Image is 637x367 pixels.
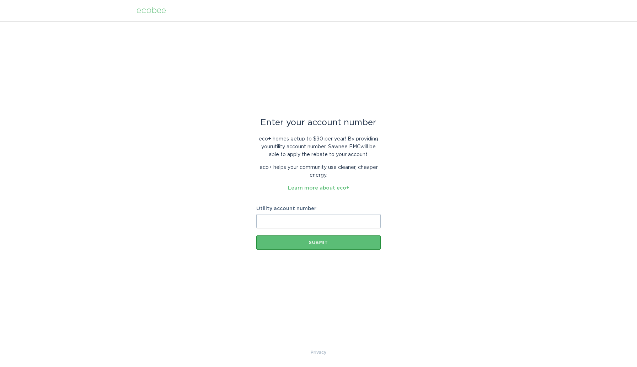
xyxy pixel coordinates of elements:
[256,119,381,127] div: Enter your account number
[256,206,381,211] label: Utility account number
[256,164,381,179] p: eco+ helps your community use cleaner, cheaper energy.
[311,349,326,356] a: Privacy Policy & Terms of Use
[136,7,166,15] div: ecobee
[256,235,381,250] button: Submit
[256,135,381,159] p: eco+ homes get up to $90 per year ! By providing your utility account number , Sawnee EMC will be...
[260,240,377,245] div: Submit
[288,186,349,191] a: Learn more about eco+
